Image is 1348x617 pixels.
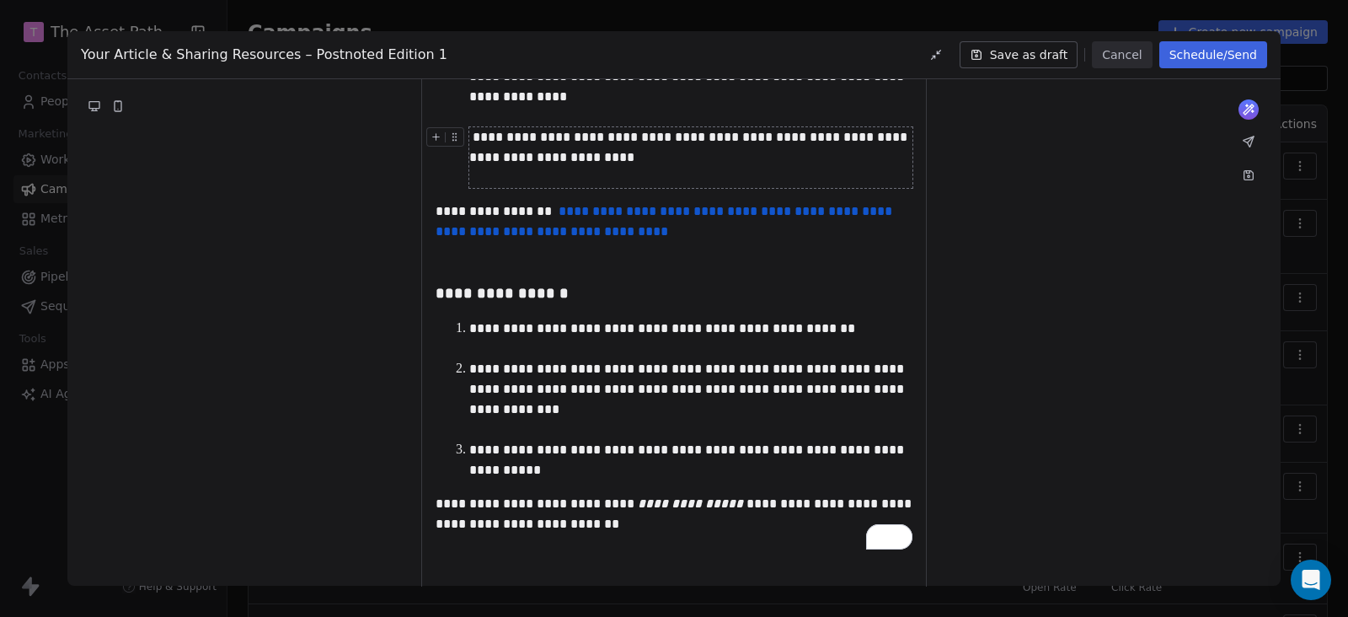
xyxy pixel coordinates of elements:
span: Your Article & Sharing Resources – Postnoted Edition 1 [81,45,447,65]
div: Open Intercom Messenger [1291,560,1331,600]
button: Cancel [1092,41,1152,68]
button: Save as draft [960,41,1078,68]
button: Schedule/Send [1159,41,1267,68]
